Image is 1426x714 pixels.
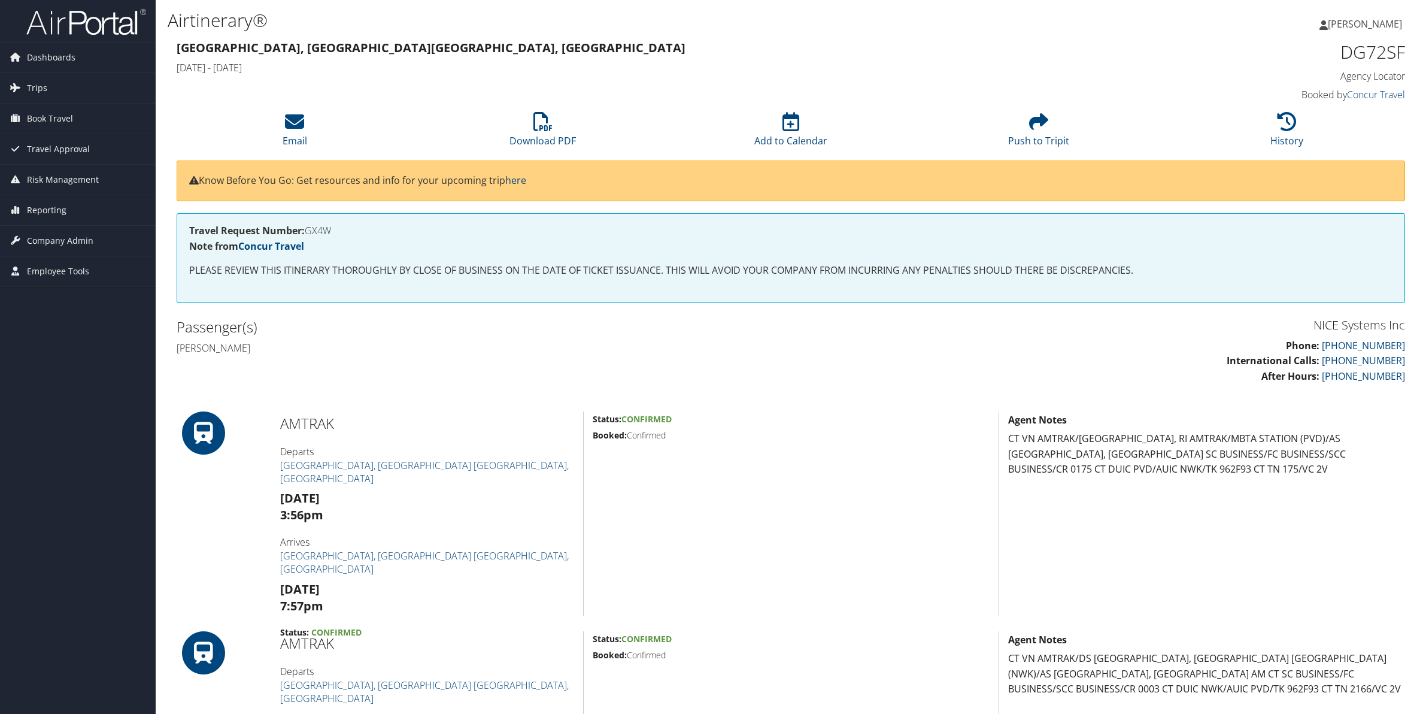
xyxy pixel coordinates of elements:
[280,581,320,597] strong: [DATE]
[621,413,672,425] span: Confirmed
[27,73,47,103] span: Trips
[280,445,574,485] h4: Departs
[593,649,990,661] h5: Confirmed
[1008,413,1067,426] strong: Agent Notes
[27,134,90,164] span: Travel Approval
[311,627,362,638] span: Confirmed
[1008,651,1405,697] p: CT VN AMTRAK/DS [GEOGRAPHIC_DATA], [GEOGRAPHIC_DATA] [GEOGRAPHIC_DATA] (NWK)/AS [GEOGRAPHIC_DATA]...
[280,598,323,614] strong: 7:57pm
[280,633,574,654] h2: AMTRAK
[1347,88,1405,101] a: Concur Travel
[1322,339,1405,352] a: [PHONE_NUMBER]
[593,429,990,441] h5: Confirmed
[621,633,672,645] span: Confirmed
[280,490,320,506] strong: [DATE]
[1008,119,1069,147] a: Push to Tripit
[238,240,304,253] a: Concur Travel
[280,665,574,705] h4: Departs
[27,256,89,286] span: Employee Tools
[1270,119,1303,147] a: History
[593,413,621,425] strong: Status:
[177,341,782,355] h4: [PERSON_NAME]
[280,549,569,576] a: [GEOGRAPHIC_DATA], [GEOGRAPHIC_DATA] [GEOGRAPHIC_DATA], [GEOGRAPHIC_DATA]
[280,413,574,434] h2: AMTRAK
[1112,40,1406,65] h1: DG72SF
[27,195,66,225] span: Reporting
[754,119,827,147] a: Add to Calendar
[1328,17,1402,31] span: [PERSON_NAME]
[1227,354,1319,367] strong: International Calls:
[283,119,307,147] a: Email
[27,226,93,256] span: Company Admin
[280,679,569,705] a: [GEOGRAPHIC_DATA], [GEOGRAPHIC_DATA] [GEOGRAPHIC_DATA], [GEOGRAPHIC_DATA]
[168,8,999,33] h1: Airtinerary®
[26,8,146,36] img: airportal-logo.png
[189,224,305,237] strong: Travel Request Number:
[280,507,323,523] strong: 3:56pm
[1112,69,1406,83] h4: Agency Locator
[593,429,627,441] strong: Booked:
[1322,354,1405,367] a: [PHONE_NUMBER]
[593,649,627,661] strong: Booked:
[1112,88,1406,101] h4: Booked by
[1008,431,1405,477] p: CT VN AMTRAK/[GEOGRAPHIC_DATA], RI AMTRAK/MBTA STATION (PVD)/AS [GEOGRAPHIC_DATA], [GEOGRAPHIC_DA...
[280,627,309,638] strong: Status:
[280,535,574,576] h4: Arrives
[189,263,1392,279] p: PLEASE REVIEW THIS ITINERARY THOROUGHLY BY CLOSE OF BUSINESS ON THE DATE OF TICKET ISSUANCE. THIS...
[1319,6,1414,42] a: [PERSON_NAME]
[280,459,569,485] a: [GEOGRAPHIC_DATA], [GEOGRAPHIC_DATA] [GEOGRAPHIC_DATA], [GEOGRAPHIC_DATA]
[177,317,782,337] h2: Passenger(s)
[189,240,304,253] strong: Note from
[800,317,1405,334] h3: NICE Systems Inc
[505,174,526,187] a: here
[189,226,1392,235] h4: GX4W
[509,119,576,147] a: Download PDF
[1261,370,1319,383] strong: After Hours:
[1008,633,1067,646] strong: Agent Notes
[177,61,1094,74] h4: [DATE] - [DATE]
[1322,370,1405,383] a: [PHONE_NUMBER]
[27,104,73,134] span: Book Travel
[593,633,621,645] strong: Status:
[27,43,75,72] span: Dashboards
[189,173,1392,189] p: Know Before You Go: Get resources and info for your upcoming trip
[1286,339,1319,352] strong: Phone:
[177,40,685,56] strong: [GEOGRAPHIC_DATA], [GEOGRAPHIC_DATA] [GEOGRAPHIC_DATA], [GEOGRAPHIC_DATA]
[27,165,99,195] span: Risk Management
